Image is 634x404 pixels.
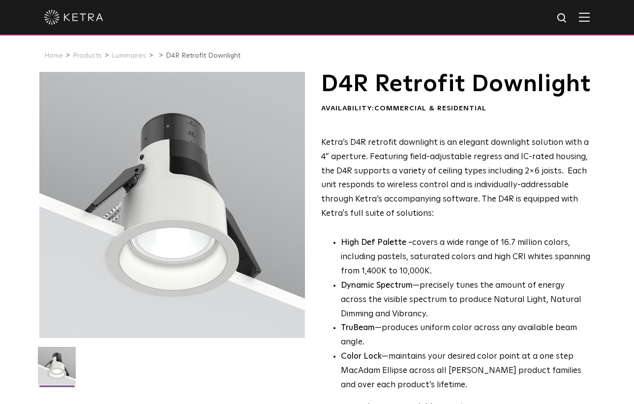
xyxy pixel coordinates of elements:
[341,324,375,332] strong: TruBeam
[341,279,592,322] li: —precisely tunes the amount of energy across the visible spectrum to produce Natural Light, Natur...
[341,350,592,393] li: —maintains your desired color point at a one step MacAdam Ellipse across all [PERSON_NAME] produc...
[341,238,412,247] strong: High Def Palette -
[112,52,146,59] a: Luminaires
[341,352,382,361] strong: Color Lock
[341,236,592,279] p: covers a wide range of 16.7 million colors, including pastels, saturated colors and high CRI whit...
[321,136,592,221] p: Ketra’s D4R retrofit downlight is an elegant downlight solution with a 4” aperture. Featuring fie...
[341,281,413,290] strong: Dynamic Spectrum
[166,52,241,59] a: D4R Retrofit Downlight
[44,10,103,25] img: ketra-logo-2019-white
[341,321,592,350] li: —produces uniform color across any available beam angle.
[44,52,63,59] a: Home
[38,347,76,392] img: D4R Retrofit Downlight
[556,12,569,25] img: search icon
[321,72,592,97] h1: D4R Retrofit Downlight
[321,104,592,114] div: Availability:
[73,52,102,59] a: Products
[374,105,486,112] span: Commercial & Residential
[579,12,590,22] img: Hamburger%20Nav.svg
